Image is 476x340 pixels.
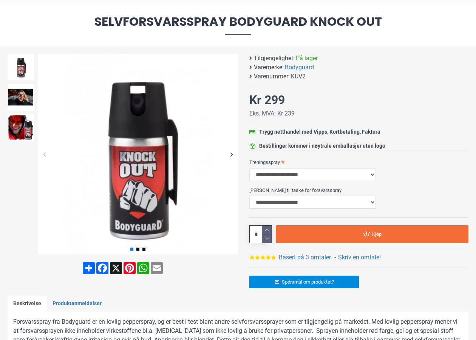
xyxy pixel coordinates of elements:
span: Kjøp [372,232,382,237]
a: X [109,262,123,274]
div: Trygg netthandel med Vipps, Kortbetaling, Faktura [259,128,380,136]
a: Produktanmeldelser [47,296,107,312]
b: Varemerke: [254,63,284,72]
span: Selvforsvarsspray Bodyguard Knock Out [8,16,468,35]
a: Email [150,262,164,274]
div: Previous slide [38,148,51,161]
span: På lager [296,54,318,63]
label: Treningsspray [249,156,468,168]
a: Skriv en omtale! [338,253,381,262]
div: Bestillinger kommer i nøytrale emballasjer uten logo [259,142,385,150]
b: - [334,254,336,261]
a: WhatsApp [136,262,150,274]
a: Spørsmål om produktet? [249,276,359,288]
span: Go to slide 3 [142,248,145,251]
a: Share [82,262,96,274]
b: Varenummer: [254,72,290,81]
b: Tilgjengelighet: [254,54,295,63]
span: Go to slide 1 [130,248,133,251]
img: Forsvarsspray - Lovlig Pepperspray - SpyGadgets.no [8,54,34,80]
a: Beskrivelse [8,296,47,312]
div: Kr 299 [249,91,285,109]
a: Facebook [96,262,109,274]
a: Pinterest [123,262,136,274]
label: [PERSON_NAME] til taske for forsvarsspray [249,184,468,196]
span: KUV2 [291,72,306,81]
span: Go to slide 2 [136,248,139,251]
a: Bodyguard [285,63,314,72]
img: Forsvarsspray - Lovlig Pepperspray - SpyGadgets.no [8,114,34,141]
div: Next slide [225,148,238,161]
img: Forsvarsspray - Lovlig Pepperspray - SpyGadgets.no [8,84,34,111]
a: Basert på 3 omtaler. [279,253,332,262]
img: Forsvarsspray - Lovlig Pepperspray - SpyGadgets.no [38,54,238,254]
